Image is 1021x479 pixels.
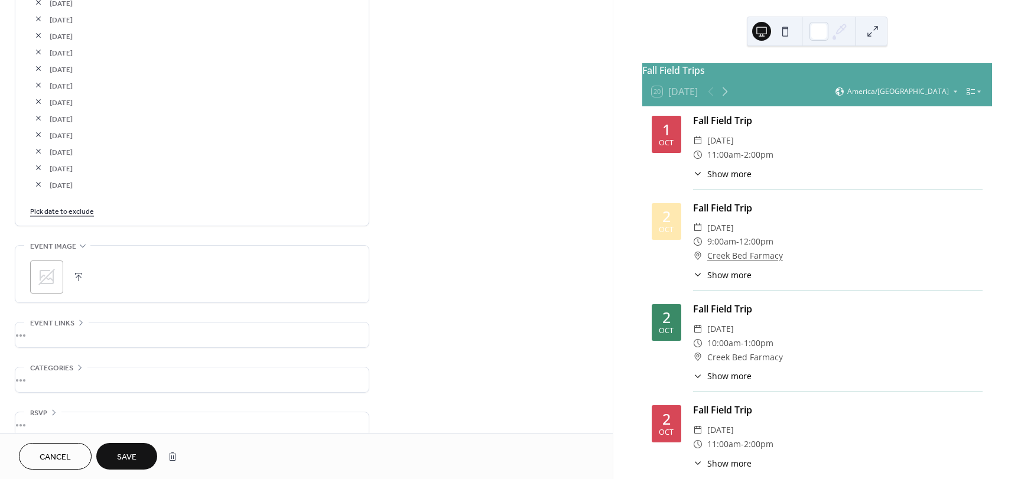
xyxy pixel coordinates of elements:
span: 1:00pm [744,336,773,350]
span: Pick date to exclude [30,206,94,218]
span: [DATE] [707,221,734,235]
div: Fall Field Trip [693,201,983,215]
div: Oct [659,429,674,436]
span: [DATE] [50,179,354,191]
span: [DATE] [50,80,354,92]
div: ​ [693,249,703,263]
button: ​Show more [693,168,752,180]
button: ​Show more [693,457,752,470]
div: ​ [693,370,703,382]
div: Fall Field Trip [693,113,983,128]
span: [DATE] [50,96,354,109]
span: Event links [30,317,74,330]
div: Oct [659,226,674,234]
span: Show more [707,370,752,382]
div: Fall Field Trips [642,63,992,77]
button: ​Show more [693,370,752,382]
span: Show more [707,168,752,180]
div: ​ [693,133,703,148]
div: ​ [693,336,703,350]
span: 9:00am [707,234,736,249]
span: 2:00pm [744,148,773,162]
div: ​ [693,221,703,235]
span: 10:00am [707,336,741,350]
span: [DATE] [50,30,354,43]
span: [DATE] [50,113,354,125]
button: ​Show more [693,269,752,281]
span: [DATE] [50,129,354,142]
span: 2:00pm [744,437,773,451]
span: [DATE] [50,47,354,59]
div: Oct [659,139,674,147]
span: - [741,336,744,350]
div: ​ [693,168,703,180]
span: [DATE] [707,133,734,148]
div: ​ [693,457,703,470]
div: 2 [662,310,671,325]
div: ​ [693,350,703,364]
div: 2 [662,209,671,224]
span: - [741,437,744,451]
a: Creek Bed Farmacy [707,249,783,263]
div: Oct [659,327,674,335]
span: - [741,148,744,162]
span: Cancel [40,451,71,464]
div: ​ [693,437,703,451]
div: 2 [662,412,671,426]
span: [DATE] [50,14,354,26]
span: Event image [30,240,76,253]
div: ••• [15,367,369,392]
div: ​ [693,322,703,336]
div: 1 [662,122,671,137]
span: 11:00am [707,437,741,451]
span: [DATE] [707,423,734,437]
span: Save [117,451,136,464]
div: ••• [15,322,369,347]
div: ​ [693,234,703,249]
div: ​ [693,423,703,437]
span: 11:00am [707,148,741,162]
span: [DATE] [707,322,734,336]
span: America/[GEOGRAPHIC_DATA] [847,88,949,95]
div: Fall Field Trip [693,403,983,417]
span: [DATE] [50,63,354,76]
div: ​ [693,148,703,162]
button: Save [96,443,157,470]
span: Show more [707,269,752,281]
div: Fall Field Trip [693,302,983,316]
span: Creek Bed Farmacy [707,350,783,364]
span: RSVP [30,407,47,419]
span: - [736,234,739,249]
span: [DATE] [50,162,354,175]
div: ​ [693,269,703,281]
div: ; [30,260,63,294]
span: 12:00pm [739,234,773,249]
button: Cancel [19,443,92,470]
span: Show more [707,457,752,470]
div: ••• [15,412,369,437]
span: Categories [30,362,73,374]
span: [DATE] [50,146,354,158]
